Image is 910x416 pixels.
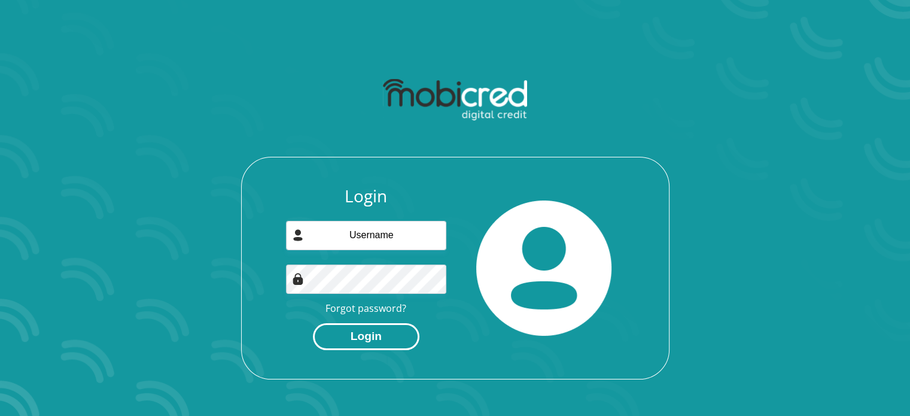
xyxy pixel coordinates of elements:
[292,229,304,241] img: user-icon image
[383,79,527,121] img: mobicred logo
[313,323,419,350] button: Login
[286,221,446,250] input: Username
[325,302,406,315] a: Forgot password?
[286,186,446,207] h3: Login
[292,273,304,285] img: Image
